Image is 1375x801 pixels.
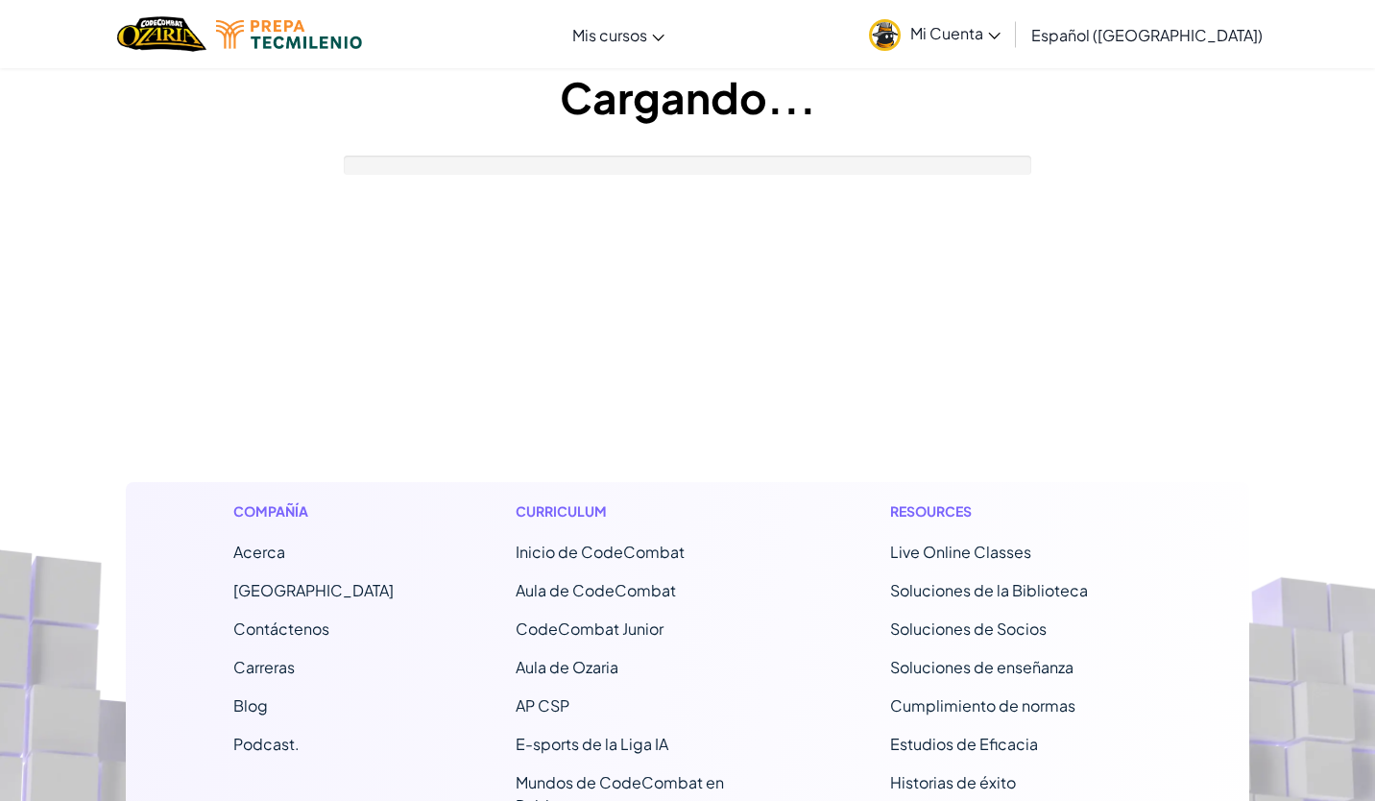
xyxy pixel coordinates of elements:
[216,20,362,49] img: Tecmilenio logo
[890,542,1031,562] a: Live Online Classes
[117,14,206,54] img: Home
[890,734,1038,754] a: Estudios de Eficacia
[516,734,668,754] a: E-sports de la Liga IA
[516,657,618,677] a: Aula de Ozaria
[563,9,674,61] a: Mis cursos
[233,580,394,600] a: [GEOGRAPHIC_DATA]
[117,14,206,54] a: Ozaria by CodeCombat logo
[890,772,1016,792] a: Historias de éxito
[572,25,647,45] span: Mis cursos
[890,657,1073,677] a: Soluciones de enseñanza
[859,4,1010,64] a: Mi Cuenta
[516,542,685,562] span: Inicio de CodeCombat
[1022,9,1272,61] a: Español ([GEOGRAPHIC_DATA])
[233,501,394,522] h1: Compañía
[233,542,285,562] a: Acerca
[233,619,329,639] span: Contáctenos
[890,501,1143,522] h1: Resources
[516,501,768,522] h1: Curriculum
[890,580,1088,600] a: Soluciones de la Biblioteca
[869,19,901,51] img: avatar
[890,619,1047,639] a: Soluciones de Socios
[233,657,295,677] a: Carreras
[1031,25,1263,45] span: Español ([GEOGRAPHIC_DATA])
[233,695,268,716] a: Blog
[910,23,1001,43] span: Mi Cuenta
[516,580,676,600] a: Aula de CodeCombat
[516,695,569,716] a: AP CSP
[890,695,1075,716] a: Cumplimiento de normas
[233,734,300,754] a: Podcast.
[516,619,663,639] a: CodeCombat Junior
